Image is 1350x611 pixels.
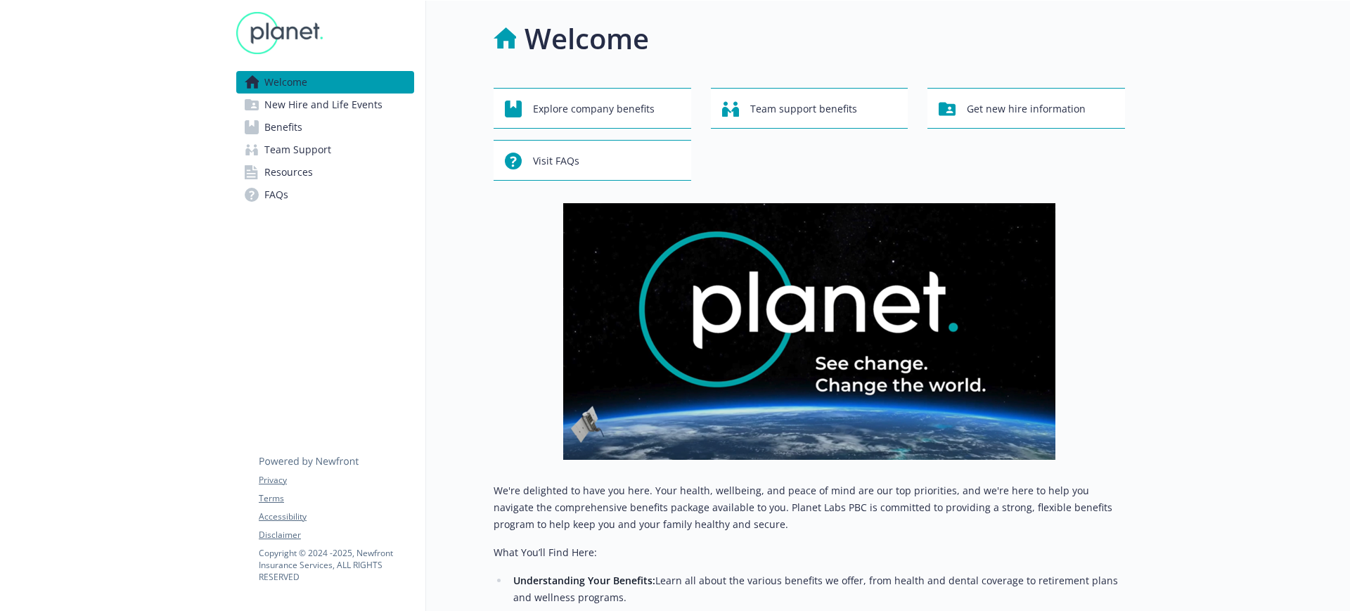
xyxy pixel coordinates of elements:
[259,547,413,583] p: Copyright © 2024 - 2025 , Newfront Insurance Services, ALL RIGHTS RESERVED
[525,18,649,60] h1: Welcome
[264,94,382,116] span: New Hire and Life Events
[563,203,1055,460] img: overview page banner
[236,94,414,116] a: New Hire and Life Events
[259,492,413,505] a: Terms
[236,116,414,139] a: Benefits
[264,161,313,184] span: Resources
[264,116,302,139] span: Benefits
[259,529,413,541] a: Disclaimer
[711,88,908,129] button: Team support benefits
[264,184,288,206] span: FAQs
[533,96,655,122] span: Explore company benefits
[264,139,331,161] span: Team Support
[927,88,1125,129] button: Get new hire information
[494,544,1125,561] p: What You’ll Find Here:
[494,88,691,129] button: Explore company benefits
[494,482,1125,533] p: We're delighted to have you here. Your health, wellbeing, and peace of mind are our top prioritie...
[494,140,691,181] button: Visit FAQs
[236,161,414,184] a: Resources
[259,474,413,487] a: Privacy
[513,574,655,587] strong: Understanding Your Benefits:
[750,96,857,122] span: Team support benefits
[259,510,413,523] a: Accessibility
[533,148,579,174] span: Visit FAQs
[236,139,414,161] a: Team Support
[967,96,1086,122] span: Get new hire information
[509,572,1125,606] li: Learn all about the various benefits we offer, from health and dental coverage to retirement plan...
[264,71,307,94] span: Welcome
[236,71,414,94] a: Welcome
[236,184,414,206] a: FAQs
